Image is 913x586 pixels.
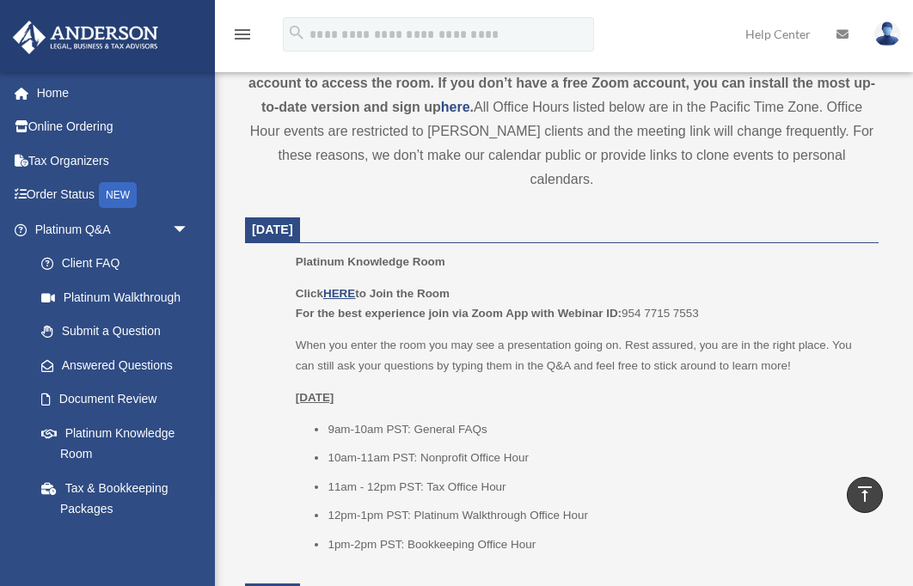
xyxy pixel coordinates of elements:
strong: *This room is being hosted on Zoom. You will be required to log in to your personal Zoom account ... [248,52,875,114]
li: 12pm-1pm PST: Platinum Walkthrough Office Hour [328,505,867,526]
img: Anderson Advisors Platinum Portal [8,21,163,54]
a: Platinum Knowledge Room [24,416,206,471]
a: Client FAQ [24,247,215,281]
strong: . [470,100,474,114]
img: User Pic [874,21,900,46]
a: vertical_align_top [847,477,883,513]
i: search [287,23,306,42]
a: Platinum Walkthrough [24,280,215,314]
div: NEW [99,182,137,208]
li: 10am-11am PST: Nonprofit Office Hour [328,448,867,468]
a: HERE [323,287,355,300]
div: All Office Hours listed below are in the Pacific Time Zone. Office Hour events are restricted to ... [245,47,879,192]
a: Submit a Question [24,314,215,349]
a: Platinum Q&Aarrow_drop_down [12,212,215,247]
li: 11am - 12pm PST: Tax Office Hour [328,477,867,497]
a: Online Ordering [12,110,215,144]
a: Document Review [24,382,215,417]
i: vertical_align_top [855,484,875,504]
a: Home [12,76,215,110]
b: Click to Join the Room [296,287,450,300]
span: Platinum Knowledge Room [296,255,445,268]
b: For the best experience join via Zoom App with Webinar ID: [296,307,622,320]
a: here [441,100,470,114]
li: 1pm-2pm PST: Bookkeeping Office Hour [328,534,867,555]
a: Answered Questions [24,348,215,382]
span: arrow_drop_down [172,212,206,247]
a: menu [232,30,253,45]
a: Tax & Bookkeeping Packages [24,471,215,526]
li: 9am-10am PST: General FAQs [328,419,867,440]
a: Land Trust & Deed Forum [24,526,215,581]
p: When you enter the room you may see a presentation going on. Rest assured, you are in the right p... [296,335,867,375]
p: 954 7715 7553 [296,284,867,324]
a: Order StatusNEW [12,178,215,213]
i: menu [232,24,253,45]
u: [DATE] [296,391,334,404]
a: Tax Organizers [12,143,215,178]
span: [DATE] [252,223,293,236]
